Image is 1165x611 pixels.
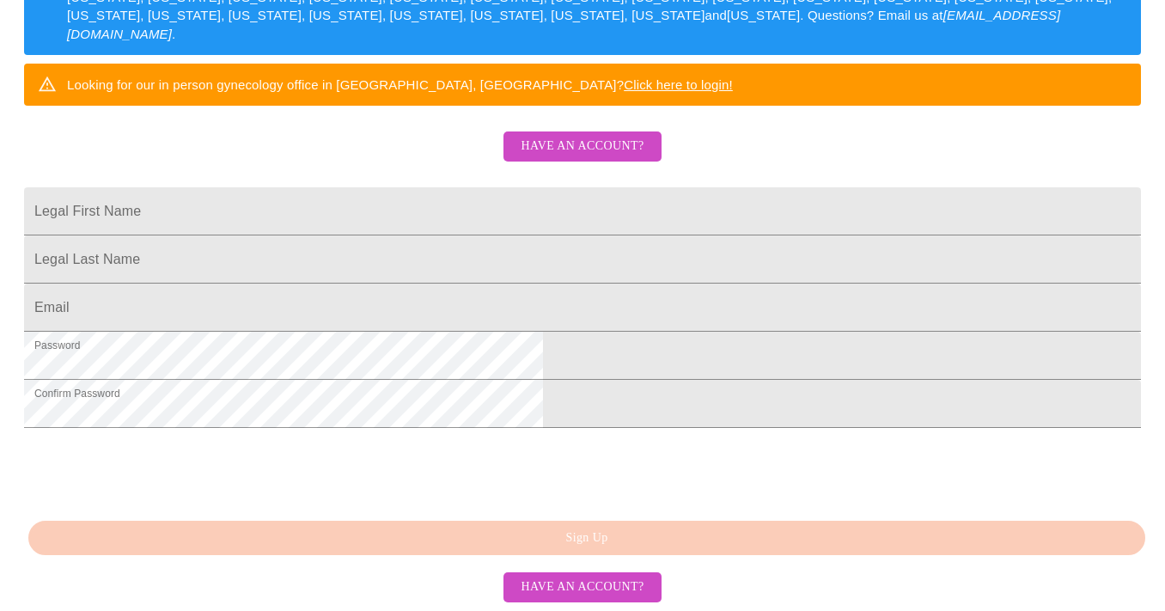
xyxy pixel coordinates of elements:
iframe: reCAPTCHA [24,437,285,504]
span: Have an account? [521,577,643,598]
button: Have an account? [503,131,661,162]
a: Have an account? [499,150,665,165]
a: Click here to login! [624,77,733,92]
a: Have an account? [499,578,665,593]
em: [EMAIL_ADDRESS][DOMAIN_NAME] [67,8,1060,40]
span: Have an account? [521,136,643,157]
button: Have an account? [503,572,661,602]
div: Looking for our in person gynecology office in [GEOGRAPHIC_DATA], [GEOGRAPHIC_DATA]? [67,69,733,101]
